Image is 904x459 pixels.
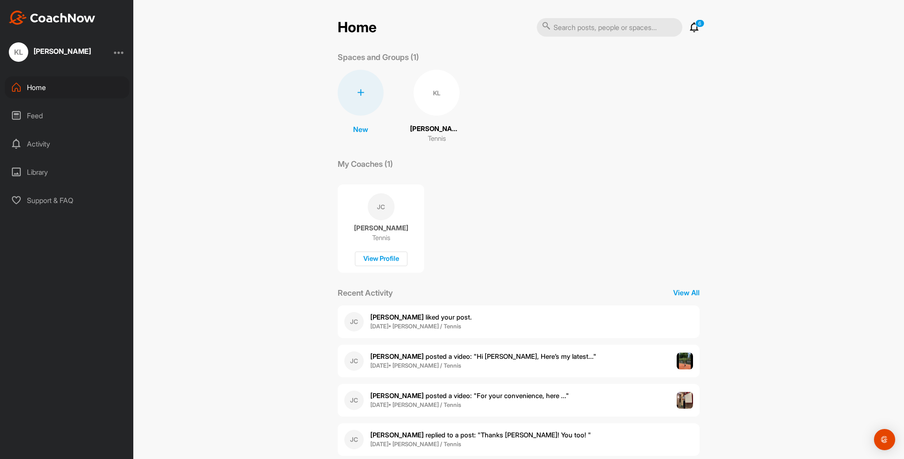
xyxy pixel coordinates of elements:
div: Activity [5,133,129,155]
b: [DATE] • [PERSON_NAME] / Tennis [370,323,461,330]
span: replied to a post : "Thanks [PERSON_NAME]! You too! " [370,431,591,439]
a: KL[PERSON_NAME]Tennis [410,70,463,144]
p: My Coaches (1) [338,158,393,170]
img: CoachNow [9,11,95,25]
div: [PERSON_NAME] [34,48,91,55]
div: JC [344,312,364,331]
span: posted a video : " Hi [PERSON_NAME], Here’s my latest... " [370,352,596,361]
p: [PERSON_NAME] [354,224,408,233]
div: KL [9,42,28,62]
div: Feed [5,105,129,127]
p: 6 [695,19,704,27]
div: JC [344,430,364,449]
b: [PERSON_NAME] [370,352,424,361]
span: posted a video : " For your convenience, here ... " [370,391,569,400]
b: [PERSON_NAME] [370,431,424,439]
div: Library [5,161,129,183]
p: View All [673,287,700,298]
div: Open Intercom Messenger [874,429,895,450]
div: Home [5,76,129,98]
img: post image [677,353,693,369]
img: post image [677,392,693,409]
div: JC [368,193,395,220]
p: Spaces and Groups (1) [338,51,419,63]
div: JC [344,351,364,371]
p: Recent Activity [338,287,393,299]
b: [PERSON_NAME] [370,313,424,321]
h2: Home [338,19,377,36]
div: JC [344,391,364,410]
b: [PERSON_NAME] [370,391,424,400]
b: [DATE] • [PERSON_NAME] / Tennis [370,401,461,408]
div: View Profile [355,252,407,266]
input: Search posts, people or spaces... [537,18,682,37]
span: liked your post . [370,313,472,321]
p: Tennis [428,134,446,144]
p: New [353,124,368,135]
p: Tennis [372,233,390,242]
b: [DATE] • [PERSON_NAME] / Tennis [370,440,461,448]
b: [DATE] • [PERSON_NAME] / Tennis [370,362,461,369]
p: [PERSON_NAME] [410,124,463,134]
div: Support & FAQ [5,189,129,211]
div: KL [414,70,460,116]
